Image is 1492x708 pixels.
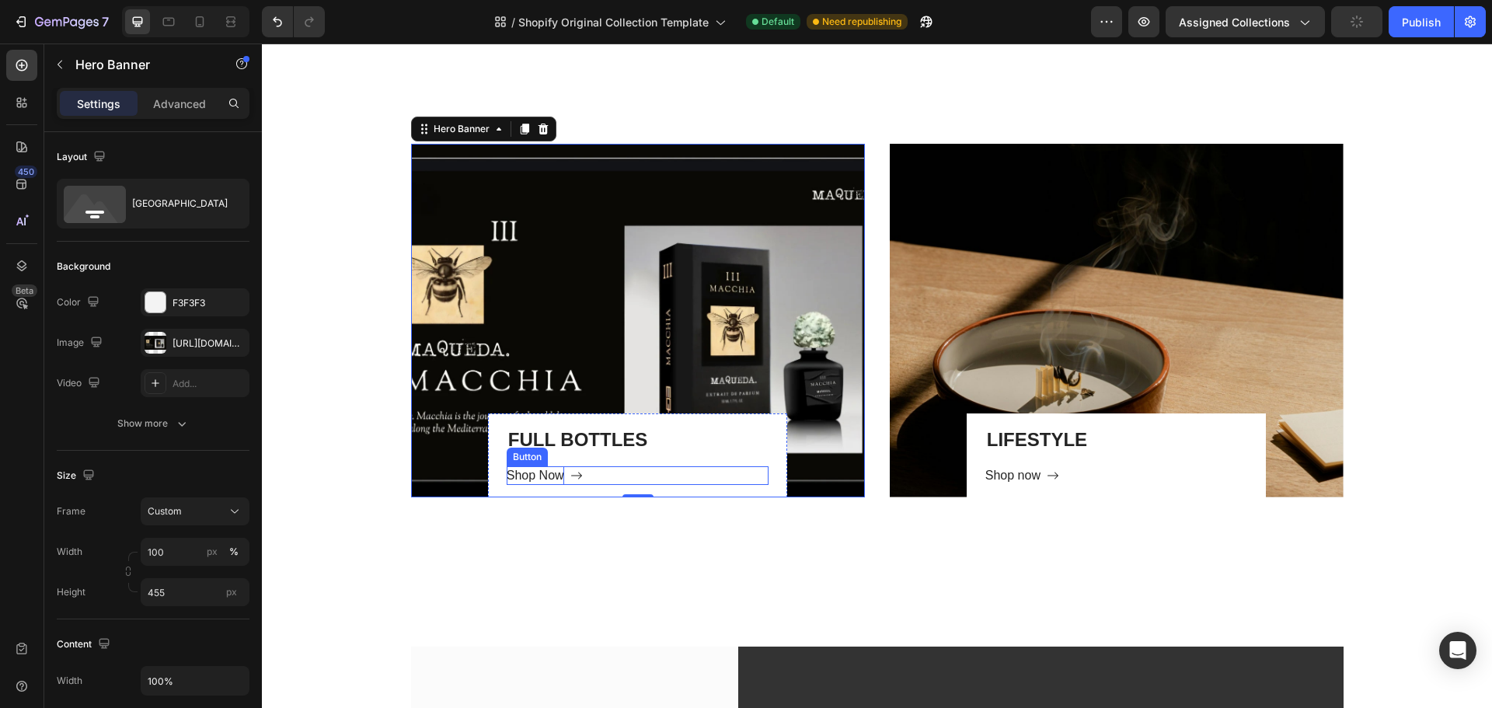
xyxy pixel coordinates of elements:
p: 7 [102,12,109,31]
div: % [229,545,239,559]
input: Auto [141,667,249,695]
span: Shopify Original Collection Template [518,14,709,30]
div: Undo/Redo [262,6,325,37]
div: Content [57,634,113,655]
div: F3F3F3 [173,296,246,310]
div: [GEOGRAPHIC_DATA] [132,186,227,221]
div: Layout [57,147,109,168]
div: Shop now [723,423,779,441]
button: Assigned Collections [1166,6,1325,37]
span: Assigned Collections [1179,14,1290,30]
div: Overlay [628,100,1082,454]
span: px [226,586,237,598]
label: Height [57,585,85,599]
div: Background Image [628,100,1082,454]
div: Beta [12,284,37,297]
div: Add... [173,377,246,391]
button: % [203,542,221,561]
div: [URL][DOMAIN_NAME] [173,337,246,351]
button: Custom [141,497,249,525]
h2: LIFESTYLE [723,382,985,410]
span: Custom [148,504,182,518]
div: Show more [117,416,190,431]
input: px [141,578,249,606]
button: 7 [6,6,116,37]
span: Default [762,15,794,29]
p: Advanced [153,96,206,112]
button: Publish [1389,6,1454,37]
button: Show more [57,410,249,438]
span: / [511,14,515,30]
div: Color [57,292,103,313]
span: Need republishing [822,15,901,29]
input: px% [141,538,249,566]
div: Open Intercom Messenger [1439,632,1476,669]
a: Shop now [723,423,797,441]
div: px [207,545,218,559]
div: Publish [1402,14,1441,30]
button: px [225,542,243,561]
div: 450 [15,166,37,178]
div: Size [57,466,98,487]
div: Background [57,260,110,274]
div: Image [57,333,106,354]
div: Width [57,674,82,688]
label: Width [57,545,82,559]
p: Settings [77,96,120,112]
label: Frame [57,504,85,518]
div: Video [57,373,103,394]
p: Hero Banner [75,55,207,74]
iframe: Design area [262,44,1492,708]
